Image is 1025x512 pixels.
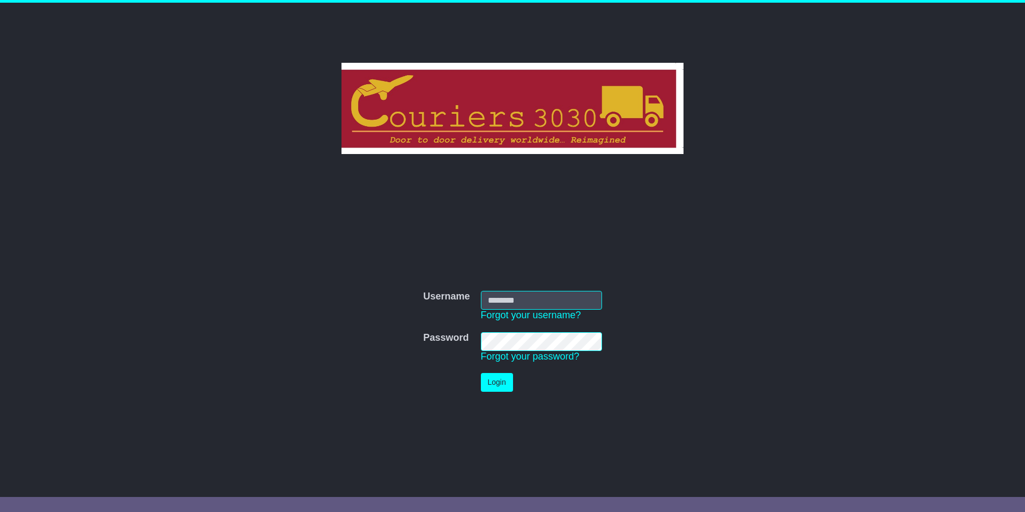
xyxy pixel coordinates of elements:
label: Username [423,291,470,303]
a: Forgot your password? [481,351,580,362]
button: Login [481,373,513,392]
a: Forgot your username? [481,310,581,320]
img: Couriers 3030 [341,63,684,154]
label: Password [423,332,469,344]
